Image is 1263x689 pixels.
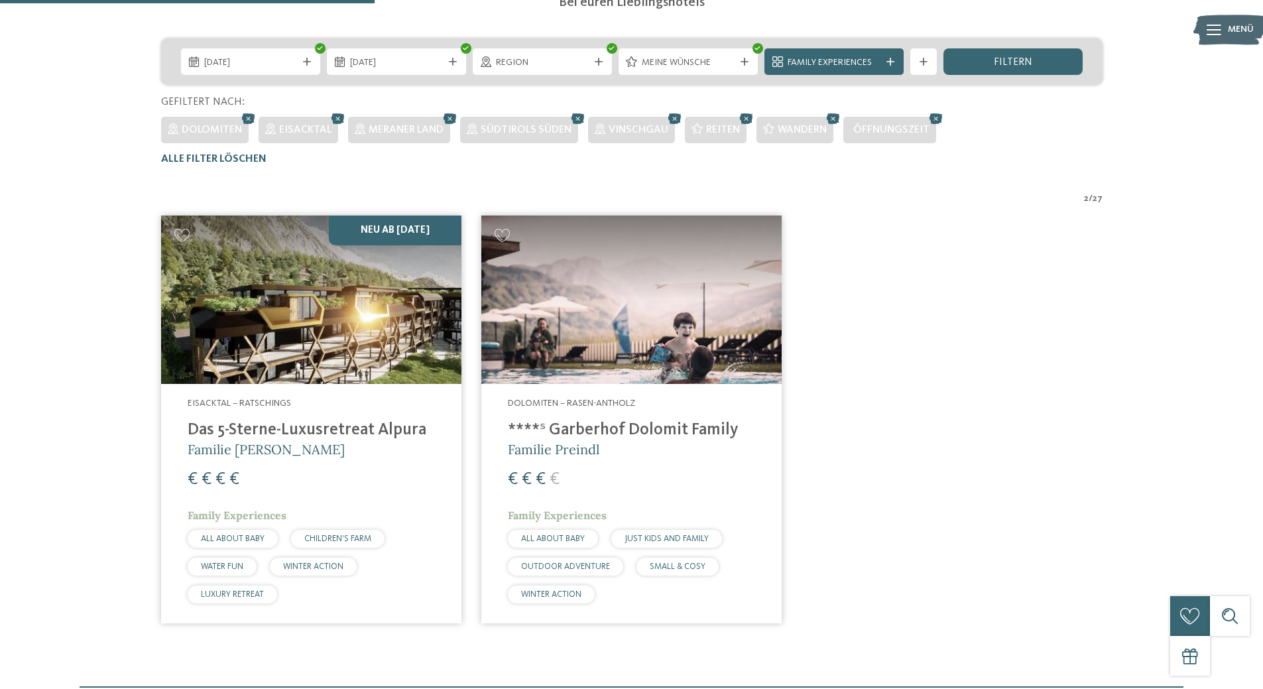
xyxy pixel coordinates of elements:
span: WINTER ACTION [521,590,581,599]
a: Familienhotels gesucht? Hier findet ihr die besten! Neu ab [DATE] Eisacktal – Ratschings Das 5-St... [161,216,461,623]
img: Familienhotels gesucht? Hier findet ihr die besten! [481,216,782,385]
span: Family Experiences [508,509,607,522]
span: WINTER ACTION [283,562,343,571]
span: € [202,471,211,488]
a: Familienhotels gesucht? Hier findet ihr die besten! Dolomiten – Rasen-Antholz ****ˢ Garberhof Dol... [481,216,782,623]
span: Gefiltert nach: [161,97,245,107]
span: Familie Preindl [508,441,599,458]
span: [DATE] [204,56,297,70]
span: SMALL & COSY [650,562,705,571]
span: Region [496,56,589,70]
span: JUST KIDS AND FAMILY [625,534,709,543]
span: Eisacktal [279,125,331,135]
span: Family Experiences [188,509,286,522]
span: 27 [1093,192,1103,206]
span: Wandern [778,125,827,135]
h4: ****ˢ Garberhof Dolomit Family [508,420,755,440]
span: Südtirols Süden [481,125,571,135]
span: Dolomiten – Rasen-Antholz [508,399,635,408]
span: Familie [PERSON_NAME] [188,441,345,458]
span: € [229,471,239,488]
span: filtern [994,57,1032,68]
span: OUTDOOR ADVENTURE [521,562,610,571]
span: € [188,471,198,488]
span: € [522,471,532,488]
span: Dolomiten [182,125,242,135]
span: Meraner Land [369,125,444,135]
span: € [508,471,518,488]
span: Reiten [706,125,740,135]
span: CHILDREN’S FARM [304,534,371,543]
span: ALL ABOUT BABY [201,534,265,543]
span: ALL ABOUT BABY [521,534,585,543]
span: Vinschgau [609,125,668,135]
span: / [1089,192,1093,206]
span: € [536,471,546,488]
span: WATER FUN [201,562,243,571]
span: Alle Filter löschen [161,154,267,164]
span: 2 [1084,192,1089,206]
span: Öffnungszeit [853,125,930,135]
span: € [215,471,225,488]
h4: Das 5-Sterne-Luxusretreat Alpura [188,420,435,440]
span: [DATE] [350,56,443,70]
span: € [550,471,560,488]
span: LUXURY RETREAT [201,590,264,599]
span: Family Experiences [788,56,880,70]
img: Familienhotels gesucht? Hier findet ihr die besten! [161,216,461,385]
span: Eisacktal – Ratschings [188,399,291,408]
span: Meine Wünsche [642,56,735,70]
